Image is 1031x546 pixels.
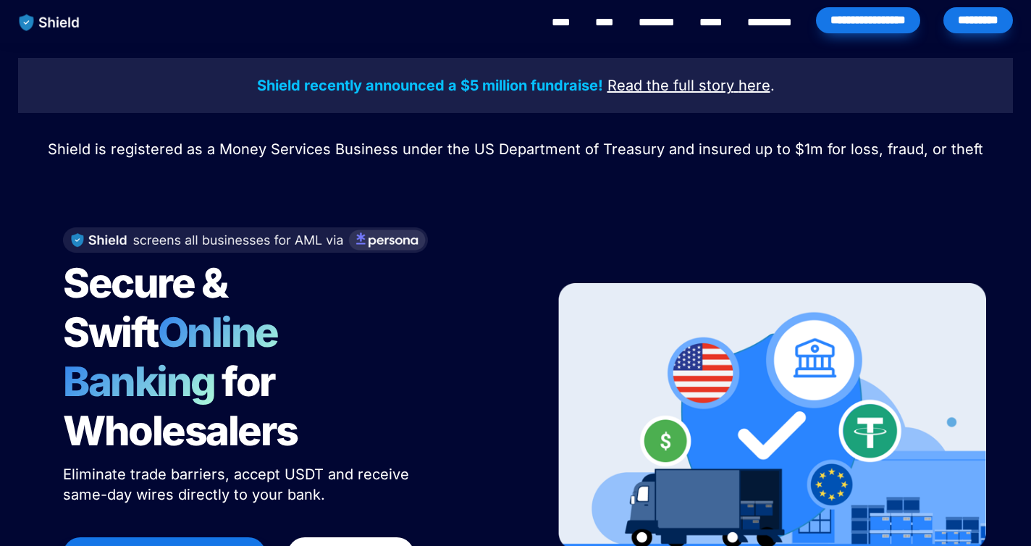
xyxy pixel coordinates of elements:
a: here [738,79,770,93]
img: website logo [12,7,87,38]
strong: Shield recently announced a $5 million fundraise! [257,77,603,94]
span: Online Banking [63,308,293,406]
span: for Wholesalers [63,357,298,455]
span: Shield is registered as a Money Services Business under the US Department of Treasury and insured... [48,140,983,158]
a: Read the full story [607,79,734,93]
u: here [738,77,770,94]
span: . [770,77,775,94]
u: Read the full story [607,77,734,94]
span: Eliminate trade barriers, accept USDT and receive same-day wires directly to your bank. [63,466,413,503]
span: Secure & Swift [63,259,234,357]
